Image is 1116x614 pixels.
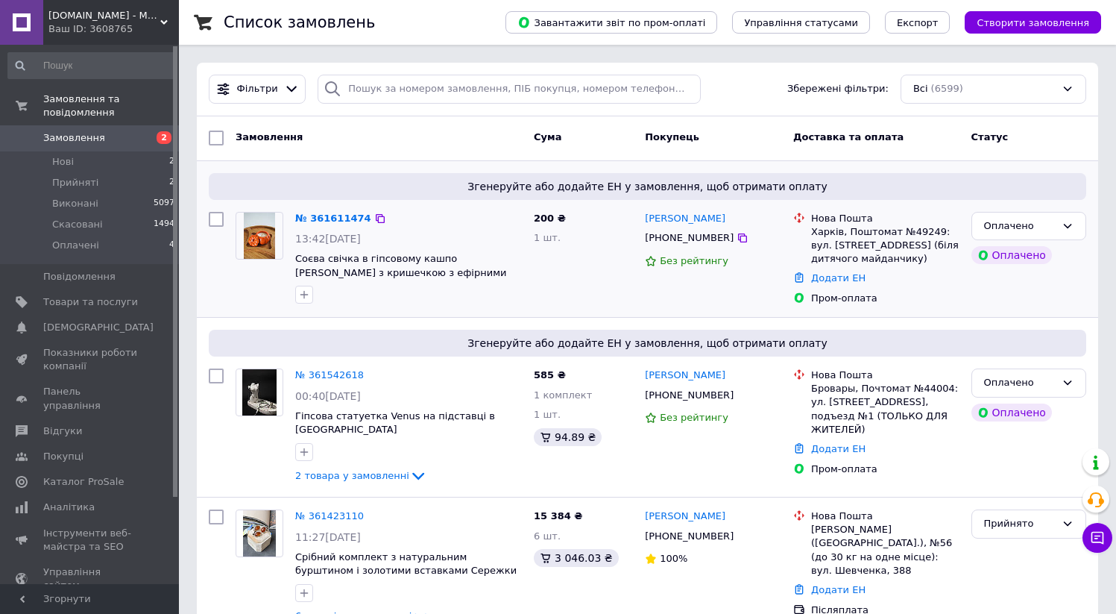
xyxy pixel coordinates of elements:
[971,246,1052,264] div: Оплачено
[295,531,361,543] span: 11:27[DATE]
[811,443,866,454] a: Додати ЕН
[811,272,866,283] a: Додати ЕН
[169,239,174,252] span: 4
[811,510,959,523] div: Нова Пошта
[660,553,687,564] span: 100%
[236,131,303,142] span: Замовлення
[977,17,1089,28] span: Створити замовлення
[642,386,737,405] div: [PHONE_NUMBER]
[534,213,566,224] span: 200 ₴
[885,11,951,34] button: Експорт
[52,218,103,231] span: Скасовані
[43,475,124,489] span: Каталог ProSale
[242,369,277,416] img: Фото товару
[236,212,283,260] a: Фото товару
[43,527,138,554] span: Інструменти веб-майстра та SEO
[236,369,283,416] a: Фото товару
[645,212,725,226] a: [PERSON_NAME]
[295,470,427,481] a: 2 товара у замовленні
[169,155,174,169] span: 2
[534,131,561,142] span: Cума
[43,321,154,334] span: [DEMOGRAPHIC_DATA]
[971,404,1052,422] div: Оплачено
[811,212,959,225] div: Нова Пошта
[534,549,619,567] div: 3 046.03 ₴
[43,566,138,592] span: Управління сайтом
[787,82,889,96] span: Збережені фільтри:
[236,510,283,557] a: Фото товару
[660,255,728,266] span: Без рейтингу
[43,295,138,309] span: Товари та послуги
[243,510,275,557] img: Фото товару
[793,131,904,142] span: Доставка та оплата
[931,83,963,94] span: (6599)
[811,523,959,577] div: [PERSON_NAME] ([GEOGRAPHIC_DATA].), №56 (до 30 кг на одне місце): вул. Шевченка, 388
[295,470,409,481] span: 2 товара у замовленні
[950,16,1101,28] a: Створити замовлення
[1082,523,1112,553] button: Чат з покупцем
[913,82,928,96] span: Всі
[645,510,725,524] a: [PERSON_NAME]
[7,52,176,79] input: Пошук
[52,155,74,169] span: Нові
[811,463,959,476] div: Пром-оплата
[642,228,737,248] div: [PHONE_NUMBER]
[645,131,699,142] span: Покупець
[295,253,506,306] a: Соєва свічка в гіпсовому кашпо [PERSON_NAME] з кришечкою з ефірними аромамаслами, лімітована коле...
[984,375,1056,391] div: Оплачено
[984,516,1056,532] div: Прийнято
[295,410,495,436] a: Гіпсова статуетка Venus на підставці в [GEOGRAPHIC_DATA]
[43,93,179,119] span: Замовлення та повідомлення
[984,219,1056,234] div: Оплачено
[43,346,138,373] span: Показники роботи компанії
[215,179,1080,194] span: Згенеруйте або додайте ЕН у замовлення, щоб отримати оплату
[517,16,705,29] span: Завантажити звіт по пром-оплаті
[534,510,582,521] span: 15 384 ₴
[965,11,1101,34] button: Створити замовлення
[157,131,171,144] span: 2
[534,409,561,420] span: 1 шт.
[534,428,602,446] div: 94.89 ₴
[295,390,361,402] span: 00:40[DATE]
[732,11,870,34] button: Управління статусами
[237,82,278,96] span: Фільтри
[295,551,517,590] a: Срібний комплект з натуральним бурштином і золотими вставками Сережки та кільце, срібло 925/375 П...
[43,425,82,438] span: Відгуки
[744,17,858,28] span: Управління статусами
[43,385,138,412] span: Панель управління
[43,131,105,145] span: Замовлення
[971,131,1009,142] span: Статус
[52,176,98,189] span: Прийняті
[43,501,95,514] span: Аналітика
[169,176,174,189] span: 2
[534,369,566,380] span: 585 ₴
[811,292,959,305] div: Пром-оплата
[244,213,275,259] img: Фото товару
[43,270,116,283] span: Повідомлення
[660,412,728,423] span: Без рейтингу
[48,22,179,36] div: Ваш ID: 3608765
[642,527,737,546] div: [PHONE_NUMBER]
[52,239,99,252] span: Оплачені
[645,369,725,383] a: [PERSON_NAME]
[48,9,160,22] span: i.n.k.store - Магазин свічок і декору для дому
[295,369,364,380] a: № 361542618
[811,369,959,382] div: Нова Пошта
[295,233,361,245] span: 13:42[DATE]
[215,336,1080,351] span: Згенеруйте або додайте ЕН у замовлення, щоб отримати оплату
[811,225,959,266] div: Харків, Поштомат №49249: вул. [STREET_ADDRESS] (біля дитячого майданчику)
[295,213,371,224] a: № 361611474
[534,530,561,542] span: 6 шт.
[224,13,375,31] h1: Список замовлень
[318,75,701,104] input: Пошук за номером замовлення, ПІБ покупця, номером телефону, Email, номером накладної
[897,17,939,28] span: Експорт
[154,197,174,210] span: 5097
[43,450,83,463] span: Покупці
[52,197,98,210] span: Виконані
[534,389,592,401] span: 1 комплект
[534,232,561,243] span: 1 шт.
[154,218,174,231] span: 1494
